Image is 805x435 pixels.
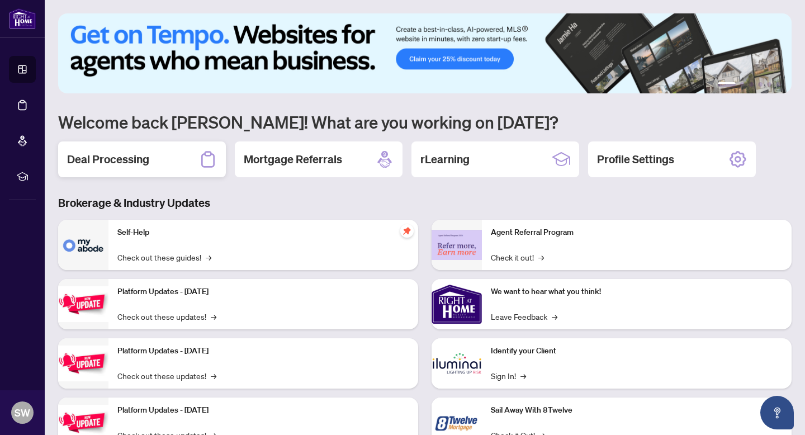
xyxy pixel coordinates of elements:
[117,345,409,357] p: Platform Updates - [DATE]
[740,82,745,87] button: 2
[552,310,557,323] span: →
[58,286,108,321] img: Platform Updates - July 21, 2025
[117,404,409,417] p: Platform Updates - [DATE]
[400,224,414,238] span: pushpin
[211,370,216,382] span: →
[67,152,149,167] h2: Deal Processing
[758,82,763,87] button: 4
[432,338,482,389] img: Identify your Client
[58,346,108,381] img: Platform Updates - July 8, 2025
[58,195,792,211] h3: Brokerage & Industry Updates
[760,396,794,429] button: Open asap
[117,310,216,323] a: Check out these updates!→
[538,251,544,263] span: →
[58,220,108,270] img: Self-Help
[767,82,771,87] button: 5
[718,82,736,87] button: 1
[520,370,526,382] span: →
[58,13,792,93] img: Slide 0
[206,251,211,263] span: →
[9,8,36,29] img: logo
[117,226,409,239] p: Self-Help
[117,370,216,382] a: Check out these updates!→
[117,251,211,263] a: Check out these guides!→
[244,152,342,167] h2: Mortgage Referrals
[491,370,526,382] a: Sign In!→
[491,310,557,323] a: Leave Feedback→
[491,251,544,263] a: Check it out!→
[58,111,792,133] h1: Welcome back [PERSON_NAME]! What are you working on [DATE]?
[211,310,216,323] span: →
[776,82,780,87] button: 6
[117,286,409,298] p: Platform Updates - [DATE]
[432,279,482,329] img: We want to hear what you think!
[749,82,754,87] button: 3
[491,404,783,417] p: Sail Away With 8Twelve
[491,226,783,239] p: Agent Referral Program
[432,230,482,261] img: Agent Referral Program
[15,405,30,420] span: SW
[491,286,783,298] p: We want to hear what you think!
[597,152,674,167] h2: Profile Settings
[491,345,783,357] p: Identify your Client
[420,152,470,167] h2: rLearning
